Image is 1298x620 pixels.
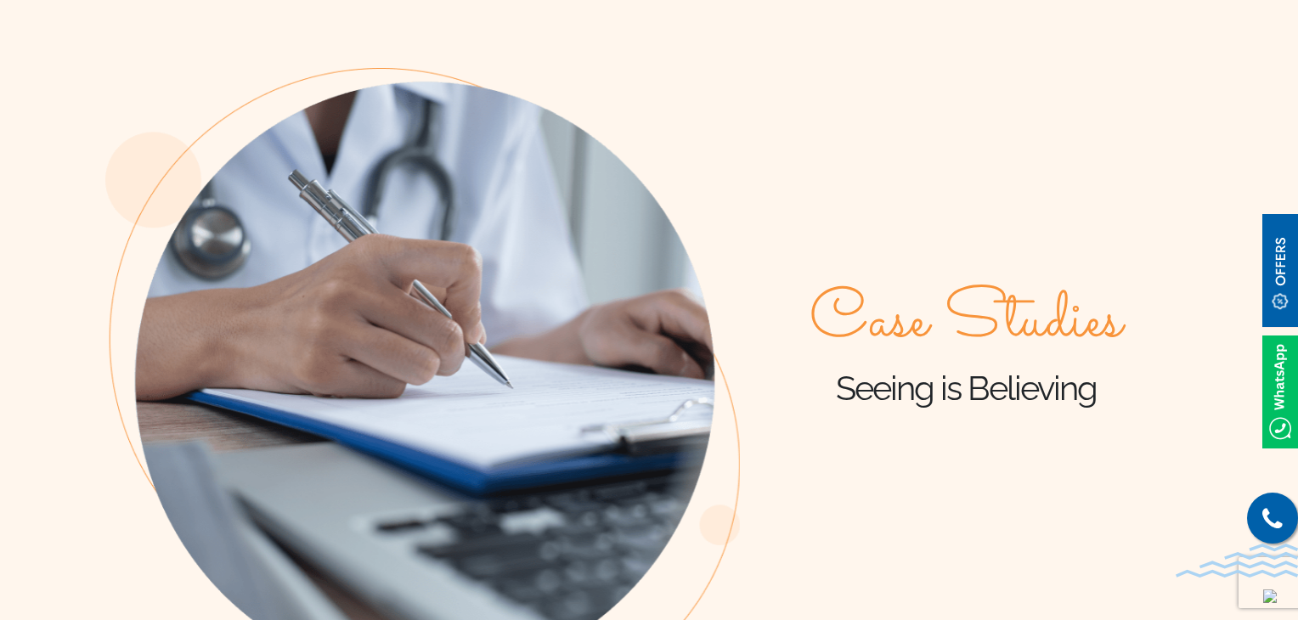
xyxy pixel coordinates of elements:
[1262,381,1298,400] a: Whatsappicon
[740,284,1193,409] div: Seeing is Believing
[1176,544,1298,578] img: bluewave
[810,284,1122,360] span: Case Studies
[1262,335,1298,448] img: Whatsappicon
[1263,589,1277,603] img: up-blue-arrow.svg
[1262,214,1298,327] img: offerBt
